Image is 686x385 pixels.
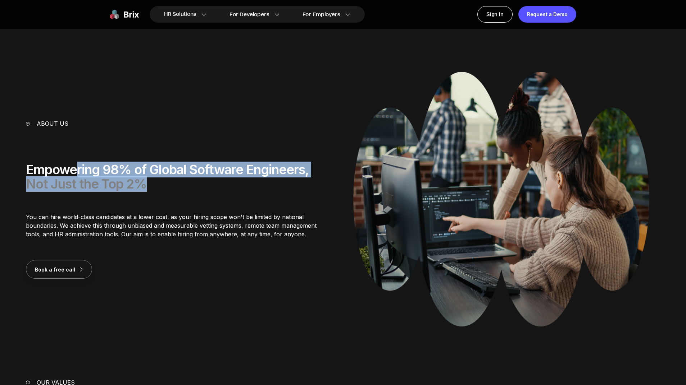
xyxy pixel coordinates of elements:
span: HR Solutions [164,9,196,20]
span: For Developers [230,11,269,18]
a: Request a Demo [518,6,576,23]
p: About us [37,119,68,128]
img: vector [26,122,29,126]
span: Not Just the Top 2% [26,176,147,192]
span: For Employers [303,11,340,18]
a: Sign In [477,6,513,23]
p: You can hire world-class candidates at a lower cost, as your hiring scope won't be limited by nat... [26,213,333,238]
img: vector [26,380,29,384]
div: Empowering 98% of Global Software Engineers, [26,162,333,191]
button: Book a free call [26,260,92,279]
a: Book a free call [26,266,92,273]
img: About Us [353,72,649,326]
